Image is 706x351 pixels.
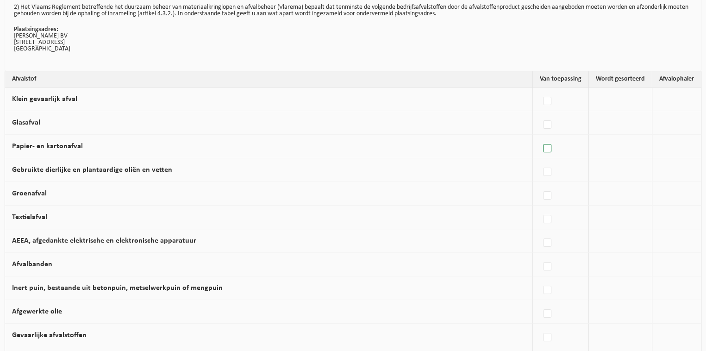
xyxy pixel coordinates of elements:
[12,190,47,197] label: Groenafval
[12,332,87,339] label: Gevaarlijke afvalstoffen
[533,71,589,88] th: Van toepassing
[14,26,58,33] strong: Plaatsingsadres:
[14,26,692,52] p: [PERSON_NAME] BV [STREET_ADDRESS] [GEOGRAPHIC_DATA]
[12,284,223,292] label: Inert puin, bestaande uit betonpuin, metselwerkpuin of mengpuin
[12,237,196,244] label: AEEA, afgedankte elektrische en elektronische apparatuur
[12,261,52,268] label: Afvalbanden
[14,4,692,17] p: 2) Het Vlaams Reglement betreffende het duurzaam beheer van materiaalkringlopen en afvalbeheer (V...
[5,71,533,88] th: Afvalstof
[12,119,40,126] label: Glasafval
[12,308,62,315] label: Afgewerkte olie
[12,213,47,221] label: Textielafval
[589,71,652,88] th: Wordt gesorteerd
[652,71,701,88] th: Afvalophaler
[12,166,172,174] label: Gebruikte dierlijke en plantaardige oliën en vetten
[12,95,77,103] label: Klein gevaarlijk afval
[12,143,83,150] label: Papier- en kartonafval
